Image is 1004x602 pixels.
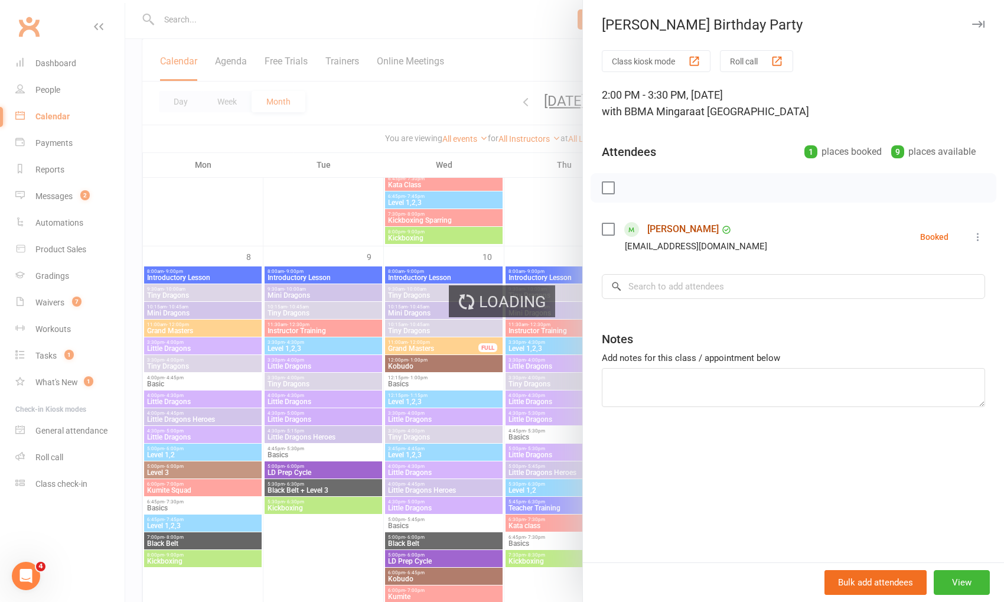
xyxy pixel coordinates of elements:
[36,562,45,571] span: 4
[602,50,710,72] button: Class kiosk mode
[920,233,948,241] div: Booked
[602,274,985,299] input: Search to add attendees
[602,87,985,120] div: 2:00 PM - 3:30 PM, [DATE]
[891,145,904,158] div: 9
[12,562,40,590] iframe: Intercom live chat
[804,144,882,160] div: places booked
[804,145,817,158] div: 1
[602,331,633,347] div: Notes
[824,570,927,595] button: Bulk add attendees
[695,105,809,118] span: at [GEOGRAPHIC_DATA]
[647,220,719,239] a: [PERSON_NAME]
[583,17,1004,33] div: [PERSON_NAME] Birthday Party
[891,144,976,160] div: places available
[602,351,985,365] div: Add notes for this class / appointment below
[602,144,656,160] div: Attendees
[625,239,767,254] div: [EMAIL_ADDRESS][DOMAIN_NAME]
[602,105,695,118] span: with BBMA Mingara
[720,50,793,72] button: Roll call
[934,570,990,595] button: View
